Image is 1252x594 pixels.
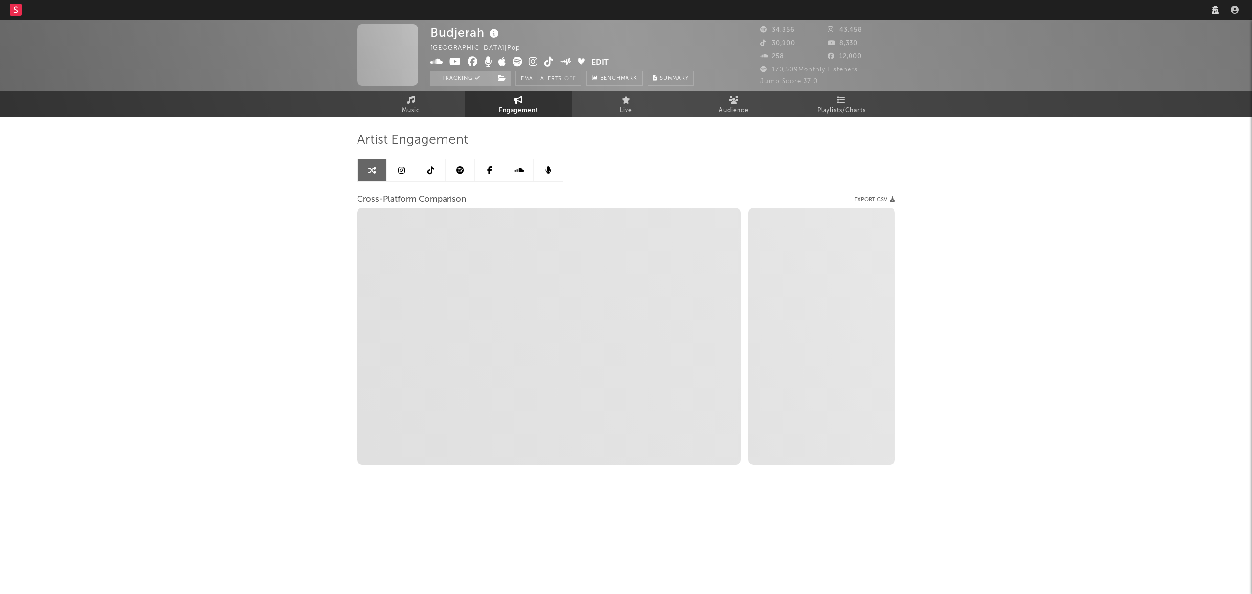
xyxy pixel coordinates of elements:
[620,105,632,116] span: Live
[828,27,862,33] span: 43,458
[402,105,420,116] span: Music
[817,105,866,116] span: Playlists/Charts
[591,57,609,69] button: Edit
[680,91,787,117] a: Audience
[828,53,862,60] span: 12,000
[719,105,749,116] span: Audience
[499,105,538,116] span: Engagement
[760,67,858,73] span: 170,509 Monthly Listeners
[430,24,501,41] div: Budjerah
[357,91,465,117] a: Music
[564,76,576,82] em: Off
[430,71,492,86] button: Tracking
[760,78,818,85] span: Jump Score: 37.0
[787,91,895,117] a: Playlists/Charts
[660,76,689,81] span: Summary
[760,40,795,46] span: 30,900
[760,53,784,60] span: 258
[357,135,468,146] span: Artist Engagement
[357,194,466,206] span: Cross-Platform Comparison
[515,71,581,86] button: Email AlertsOff
[600,73,637,85] span: Benchmark
[430,43,532,54] div: [GEOGRAPHIC_DATA] | Pop
[648,71,694,86] button: Summary
[828,40,858,46] span: 8,330
[572,91,680,117] a: Live
[854,197,895,203] button: Export CSV
[465,91,572,117] a: Engagement
[586,71,643,86] a: Benchmark
[760,27,795,33] span: 34,856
